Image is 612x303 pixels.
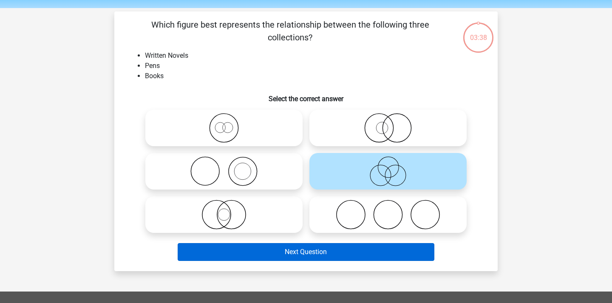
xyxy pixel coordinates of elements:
h6: Select the correct answer [128,88,484,103]
p: Which figure best represents the relationship between the following three collections? [128,18,452,44]
li: Written Novels [145,51,484,61]
li: Pens [145,61,484,71]
button: Next Question [178,243,435,261]
li: Books [145,71,484,81]
div: 03:38 [462,22,494,43]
